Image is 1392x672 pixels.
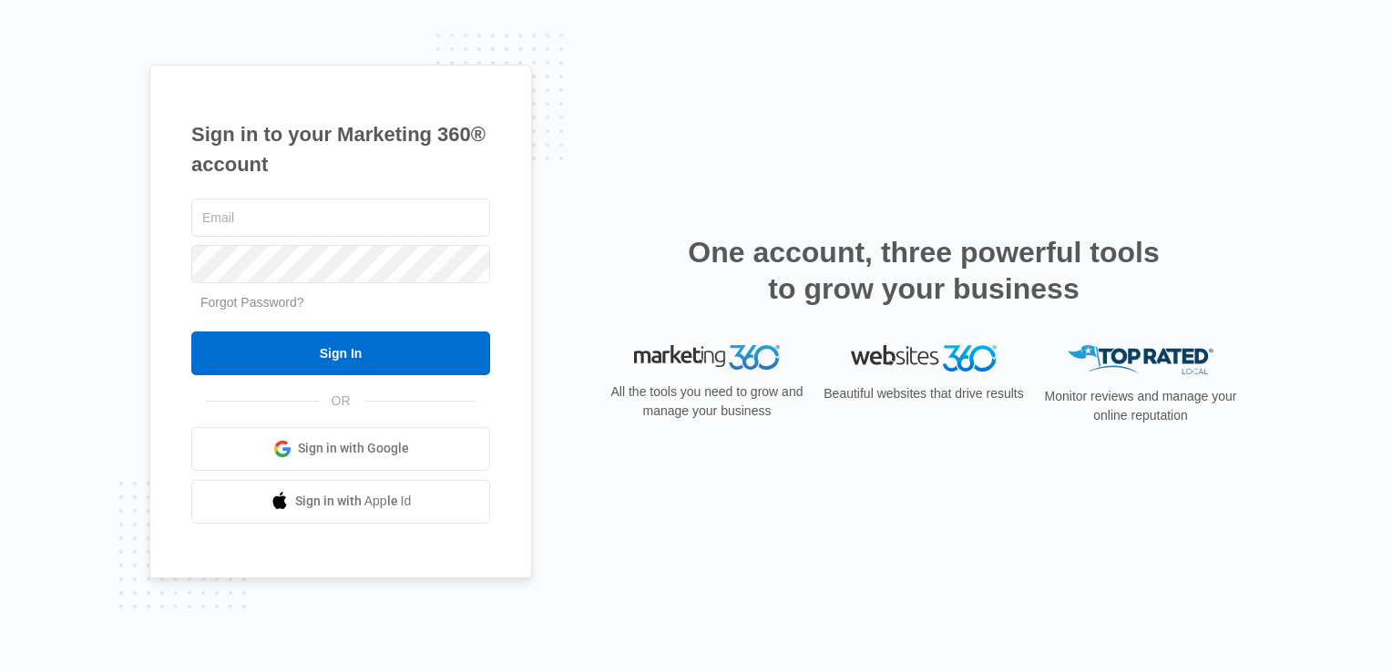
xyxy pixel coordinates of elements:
[200,295,304,310] a: Forgot Password?
[605,382,809,421] p: All the tools you need to grow and manage your business
[191,480,490,524] a: Sign in with Apple Id
[191,119,490,179] h1: Sign in to your Marketing 360® account
[191,427,490,471] a: Sign in with Google
[822,384,1026,403] p: Beautiful websites that drive results
[682,234,1165,307] h2: One account, three powerful tools to grow your business
[1039,387,1243,425] p: Monitor reviews and manage your online reputation
[1068,345,1213,375] img: Top Rated Local
[191,331,490,375] input: Sign In
[191,199,490,237] input: Email
[319,392,363,411] span: OR
[851,345,997,372] img: Websites 360
[634,345,780,371] img: Marketing 360
[295,492,412,511] span: Sign in with Apple Id
[298,439,409,458] span: Sign in with Google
